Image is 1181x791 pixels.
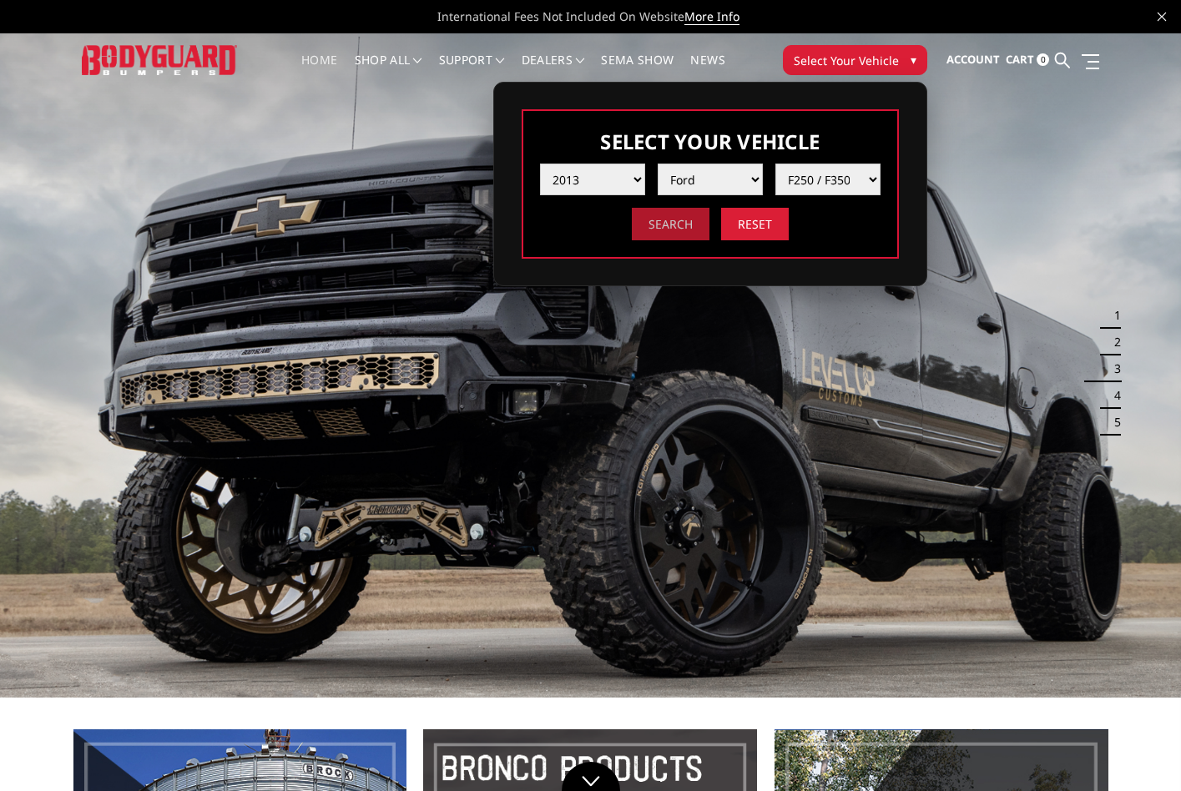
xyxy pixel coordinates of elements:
button: 3 of 5 [1104,355,1121,382]
a: More Info [684,8,739,25]
img: BODYGUARD BUMPERS [82,45,238,76]
a: News [690,54,724,87]
input: Search [632,208,709,240]
h3: Select Your Vehicle [540,128,881,155]
span: Select Your Vehicle [794,52,899,69]
button: Select Your Vehicle [783,45,927,75]
span: 0 [1037,53,1049,66]
span: Cart [1006,52,1034,67]
span: Account [946,52,1000,67]
button: 5 of 5 [1104,409,1121,436]
a: shop all [355,54,422,87]
button: 1 of 5 [1104,302,1121,329]
a: Support [439,54,505,87]
button: 2 of 5 [1104,329,1121,355]
a: Account [946,38,1000,83]
input: Reset [721,208,789,240]
a: Dealers [522,54,585,87]
span: ▾ [911,51,916,68]
a: Cart 0 [1006,38,1049,83]
button: 4 of 5 [1104,382,1121,409]
a: SEMA Show [601,54,674,87]
a: Home [301,54,337,87]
